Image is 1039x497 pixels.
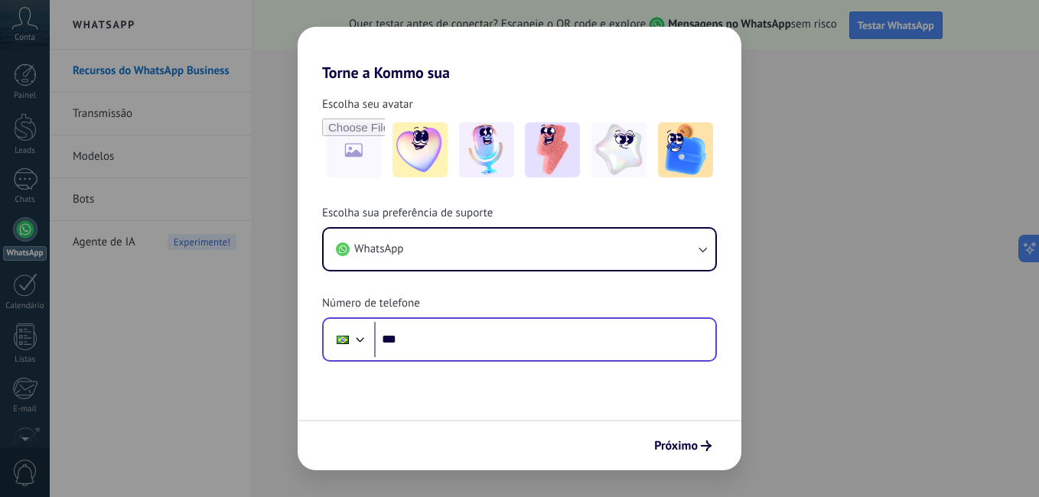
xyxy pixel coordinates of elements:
[298,27,741,82] h2: Torne a Kommo sua
[658,122,713,177] img: -5.jpeg
[322,97,413,112] span: Escolha seu avatar
[322,206,493,221] span: Escolha sua preferência de suporte
[591,122,647,177] img: -4.jpeg
[654,440,698,451] span: Próximo
[322,296,420,311] span: Número de telefone
[328,323,357,356] div: Brazil: + 55
[354,242,403,257] span: WhatsApp
[525,122,580,177] img: -3.jpeg
[392,122,448,177] img: -1.jpeg
[647,433,718,459] button: Próximo
[459,122,514,177] img: -2.jpeg
[324,229,715,270] button: WhatsApp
